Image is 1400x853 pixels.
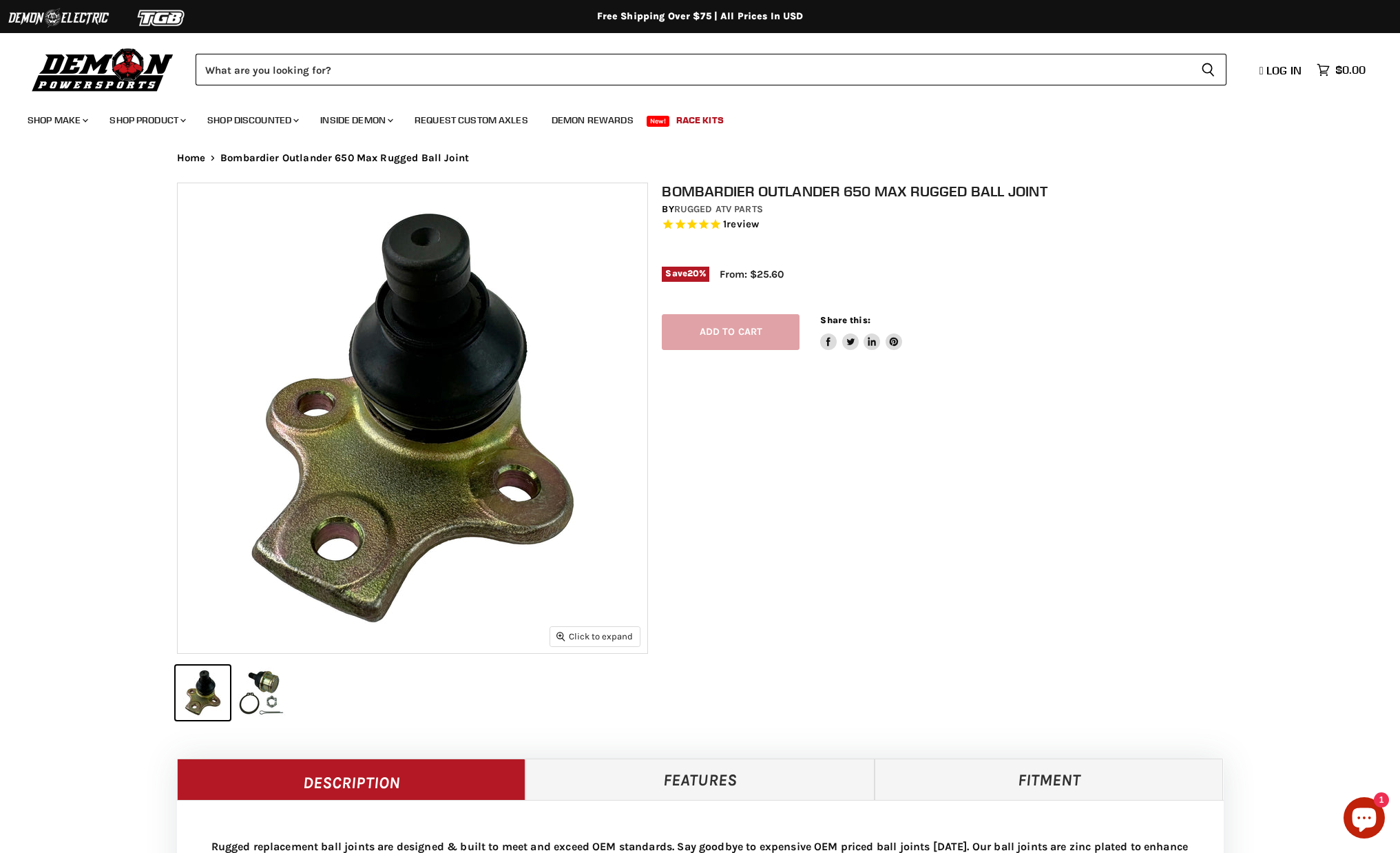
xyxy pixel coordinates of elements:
[177,759,526,800] a: Description
[1339,797,1389,842] inbox-online-store-chat: Shopify online store chat
[662,218,1237,232] span: Rated 5.0 out of 5 stars 1 reviews
[720,268,784,280] span: From: $25.60
[1335,63,1366,76] span: $0.00
[1253,64,1310,76] a: Log in
[820,314,902,351] aside: Share this:
[196,54,1226,85] form: Product
[727,218,759,230] span: review
[541,106,644,134] a: Demon Rewards
[99,106,194,134] a: Shop Product
[556,631,633,641] span: Click to expand
[662,267,709,282] span: Save %
[7,5,110,31] img: Demon Electric Logo 2
[176,666,230,720] button: Bombardier Outlander 650 Max Rugged Ball Joint thumbnail
[662,202,1237,217] div: by
[177,152,206,164] a: Home
[550,627,640,646] button: Click to expand
[404,106,539,134] a: Request Custom Axles
[525,759,875,800] a: Features
[110,5,213,31] img: TGB Logo 2
[647,116,670,127] span: New!
[17,106,96,134] a: Shop Make
[723,218,759,230] span: 1 reviews
[674,203,763,215] a: Rugged ATV Parts
[197,106,307,134] a: Shop Discounted
[149,10,1251,23] div: Free Shipping Over $75 | All Prices In USD
[662,183,1237,200] h1: Bombardier Outlander 650 Max Rugged Ball Joint
[28,45,178,94] img: Demon Powersports
[1310,60,1372,80] a: $0.00
[234,666,289,720] button: Bombardier Outlander 650 Max Rugged Ball Joint thumbnail
[1266,63,1302,77] span: Log in
[178,183,647,653] img: Bombardier Outlander 650 Max Rugged Ball Joint
[1190,54,1226,85] button: Search
[687,268,699,278] span: 20
[220,152,469,164] span: Bombardier Outlander 650 Max Rugged Ball Joint
[149,152,1251,164] nav: Breadcrumbs
[310,106,401,134] a: Inside Demon
[17,101,1362,134] ul: Main menu
[196,54,1190,85] input: Search
[820,315,870,325] span: Share this:
[875,759,1224,800] a: Fitment
[666,106,734,134] a: Race Kits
